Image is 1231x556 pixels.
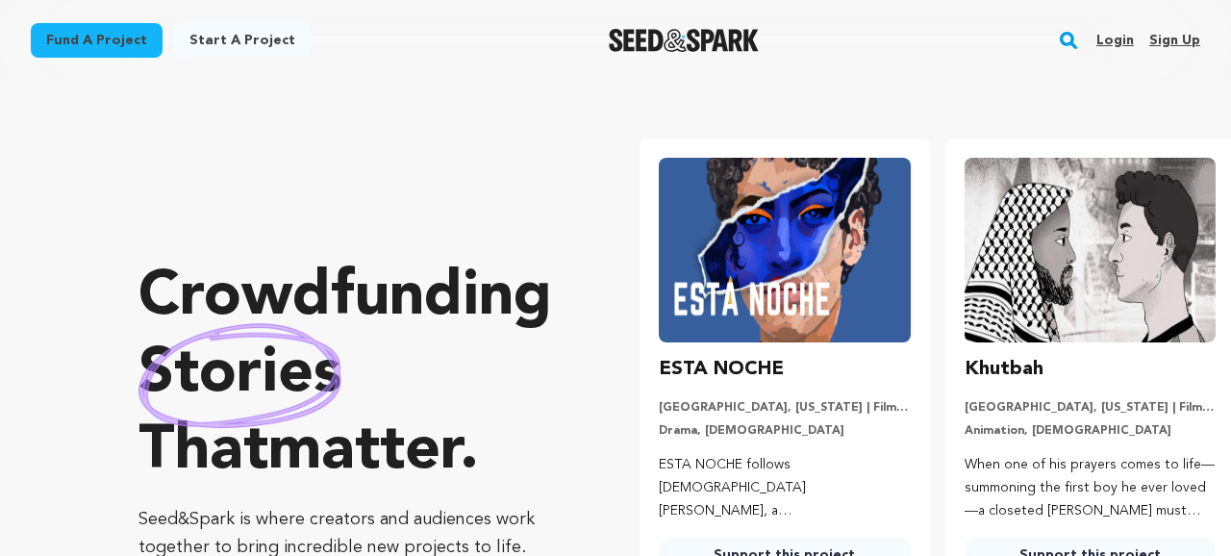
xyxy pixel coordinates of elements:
p: Drama, [DEMOGRAPHIC_DATA] [659,423,910,439]
a: Seed&Spark Homepage [609,29,760,52]
a: Start a project [174,23,311,58]
p: Animation, [DEMOGRAPHIC_DATA] [965,423,1216,439]
p: When one of his prayers comes to life—summoning the first boy he ever loved—a closeted [PERSON_NA... [965,454,1216,522]
a: Sign up [1149,25,1200,56]
h3: Khutbah [965,354,1043,385]
img: Khutbah image [965,158,1216,342]
p: [GEOGRAPHIC_DATA], [US_STATE] | Film Short [659,400,910,416]
a: Fund a project [31,23,163,58]
p: ESTA NOCHE follows [DEMOGRAPHIC_DATA] [PERSON_NAME], a [DEMOGRAPHIC_DATA], homeless runaway, conf... [659,454,910,522]
span: matter [268,421,460,483]
img: hand sketched image [138,323,341,428]
h3: ESTA NOCHE [659,354,784,385]
img: ESTA NOCHE image [659,158,910,342]
p: [GEOGRAPHIC_DATA], [US_STATE] | Film Short [965,400,1216,416]
p: Crowdfunding that . [138,260,563,491]
a: Login [1096,25,1134,56]
img: Seed&Spark Logo Dark Mode [609,29,760,52]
